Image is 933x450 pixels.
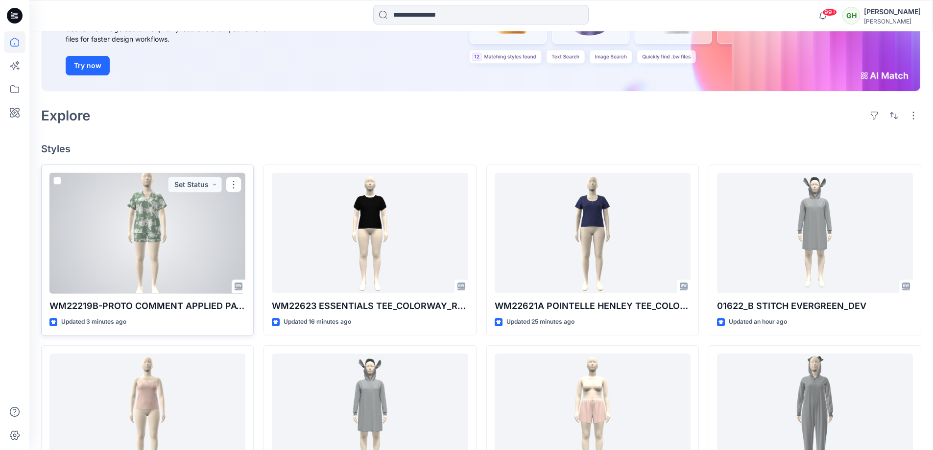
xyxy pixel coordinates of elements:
[864,18,921,25] div: [PERSON_NAME]
[61,317,126,327] p: Updated 3 minutes ago
[717,299,913,313] p: 01622_B STITCH EVERGREEN_DEV
[49,173,245,294] a: WM22219B-PROTO COMMENT APPLIED PATTERN_COLORWAY_REV13
[495,173,691,294] a: WM22621A POINTELLE HENLEY TEE_COLORWAY_REV7
[41,143,921,155] h4: Styles
[66,56,110,75] button: Try now
[284,317,351,327] p: Updated 16 minutes ago
[729,317,787,327] p: Updated an hour ago
[822,8,837,16] span: 99+
[717,173,913,294] a: 01622_B STITCH EVERGREEN_DEV
[506,317,574,327] p: Updated 25 minutes ago
[495,299,691,313] p: WM22621A POINTELLE HENLEY TEE_COLORWAY_REV7
[272,173,468,294] a: WM22623 ESSENTIALS TEE_COLORWAY_REV2
[66,24,286,44] div: Use text or image search to quickly locate relevant, editable .bw files for faster design workflows.
[272,299,468,313] p: WM22623 ESSENTIALS TEE_COLORWAY_REV2
[49,299,245,313] p: WM22219B-PROTO COMMENT APPLIED PATTERN_COLORWAY_REV13
[842,7,860,24] div: GH
[864,6,921,18] div: [PERSON_NAME]
[41,108,91,123] h2: Explore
